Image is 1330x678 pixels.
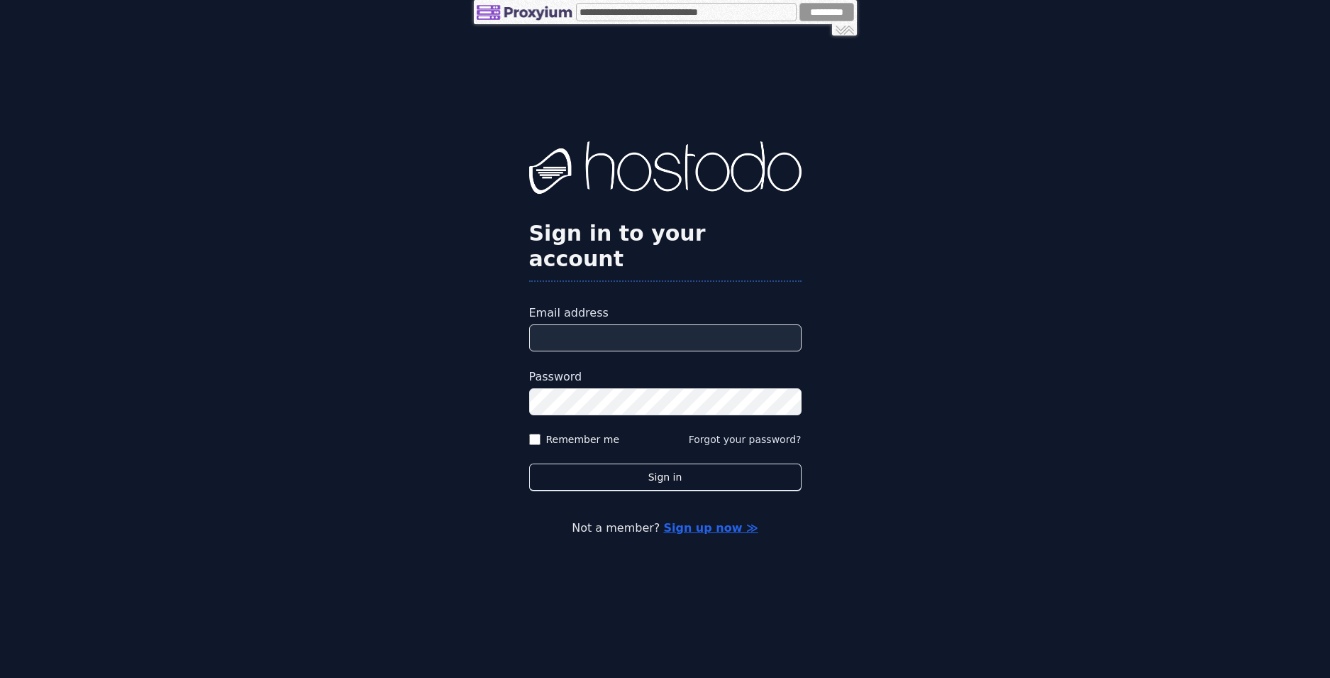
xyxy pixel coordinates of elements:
[529,141,802,198] img: Hostodo
[529,368,802,386] label: Password
[689,432,802,447] button: Forgot your password?
[832,24,857,35] div: Show/hide proxy navigation bar
[529,464,802,491] button: Sign in
[529,221,802,272] h2: Sign in to your account
[546,432,620,447] label: Remember me
[529,305,802,322] label: Email address
[68,520,1262,537] p: Not a member?
[663,521,758,535] a: Sign up now ≫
